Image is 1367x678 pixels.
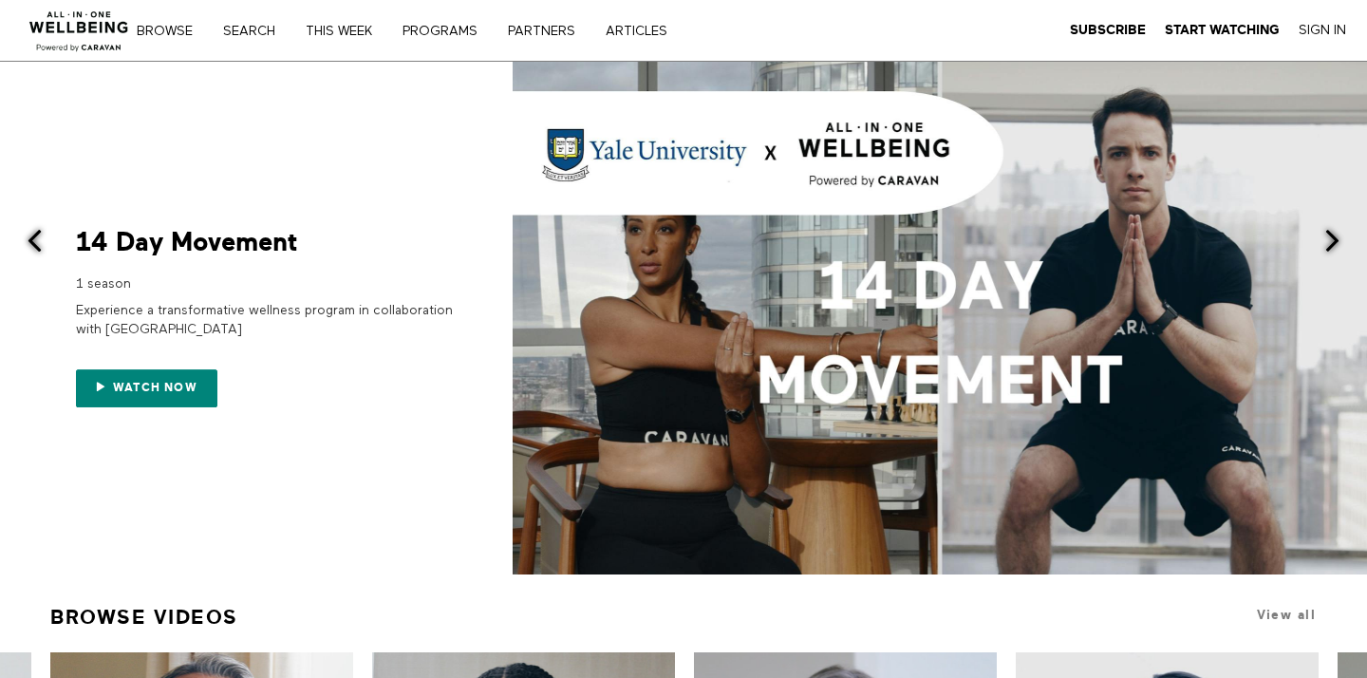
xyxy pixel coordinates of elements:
a: THIS WEEK [299,25,392,38]
a: PROGRAMS [396,25,497,38]
a: Start Watching [1165,22,1280,39]
a: View all [1257,608,1316,622]
strong: Start Watching [1165,23,1280,37]
strong: Subscribe [1070,23,1146,37]
a: Browse Videos [50,597,238,637]
a: PARTNERS [501,25,595,38]
a: Subscribe [1070,22,1146,39]
a: ARTICLES [599,25,687,38]
a: Search [216,25,295,38]
nav: Primary [150,21,706,40]
a: Sign In [1299,22,1346,39]
a: Browse [130,25,213,38]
